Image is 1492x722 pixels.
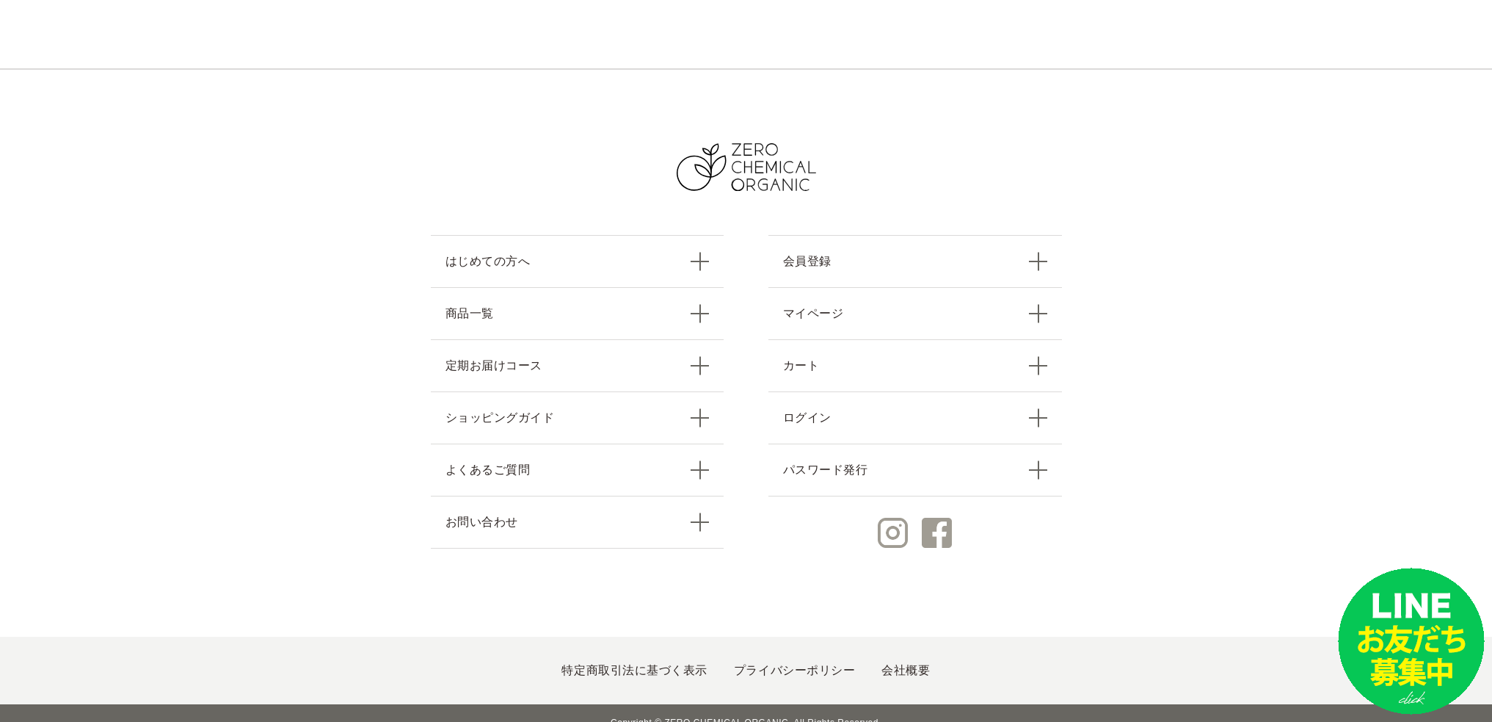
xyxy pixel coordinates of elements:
a: ログイン [768,391,1062,444]
a: プライバシーポリシー [734,664,855,676]
a: お問い合わせ [431,496,724,549]
a: パスワード発行 [768,444,1062,497]
a: 会社概要 [881,664,930,676]
a: はじめての方へ [431,235,724,287]
img: small_line.png [1338,568,1485,715]
img: ZERO CHEMICAL ORGANIC [677,143,816,191]
img: Facebook [922,518,952,548]
a: 定期お届けコース [431,339,724,391]
a: よくあるご質問 [431,444,724,496]
a: カート [768,339,1062,391]
img: Instagram [878,518,908,548]
a: 商品一覧 [431,287,724,339]
a: 特定商取引法に基づく表示 [561,664,707,676]
a: マイページ [768,287,1062,339]
a: ショッピングガイド [431,391,724,444]
a: 会員登録 [768,235,1062,287]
